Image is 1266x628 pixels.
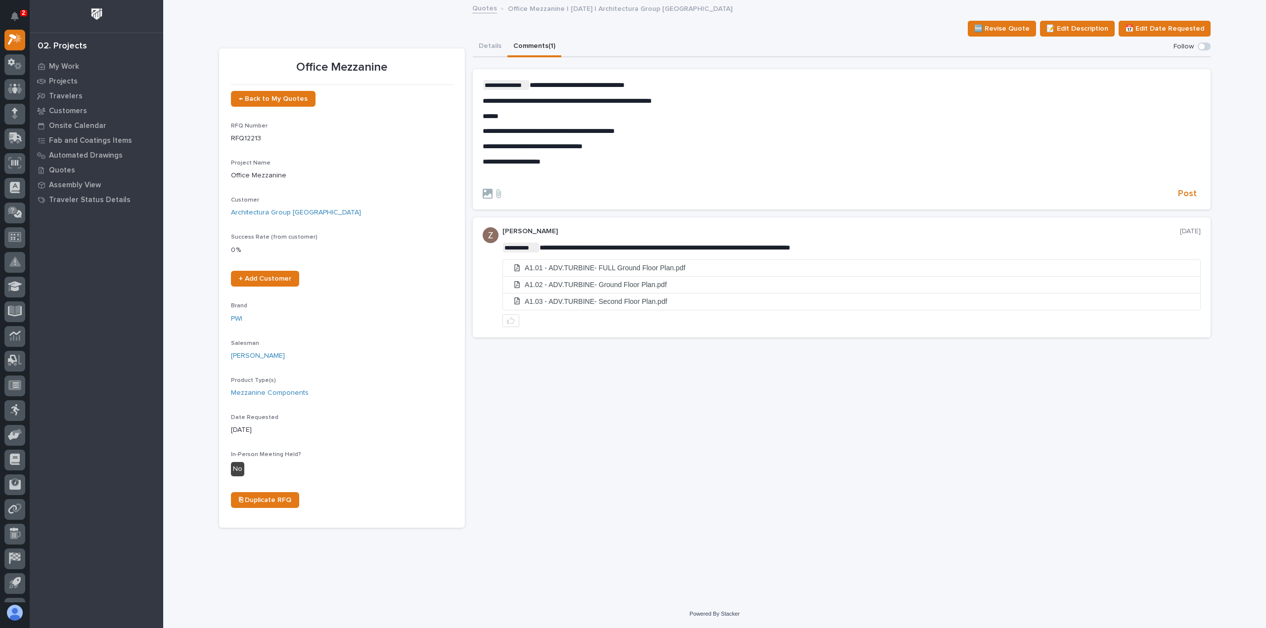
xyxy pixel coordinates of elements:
p: My Work [49,62,79,71]
a: A1.03 - ADV.TURBINE- Second Floor Plan.pdf [503,293,1200,310]
button: Comments (1) [507,37,561,57]
a: Assembly View [30,177,163,192]
a: Mezzanine Components [231,388,309,398]
button: users-avatar [4,602,25,623]
button: like this post [502,314,519,327]
a: A1.01 - ADV.TURBINE- FULL Ground Floor Plan.pdf [503,260,1200,277]
p: Office Mezzanine | [DATE] | Architectura Group [GEOGRAPHIC_DATA] [508,2,732,13]
a: Customers [30,103,163,118]
a: Automated Drawings [30,148,163,163]
button: Notifications [4,6,25,27]
a: Travelers [30,88,163,103]
a: ⎘ Duplicate RFQ [231,492,299,508]
a: Powered By Stacker [689,611,739,617]
div: Notifications2 [12,12,25,28]
div: No [231,462,244,476]
a: [PERSON_NAME] [231,351,285,361]
button: 🆕 Revise Quote [968,21,1036,37]
span: + Add Customer [239,275,291,282]
p: [DATE] [231,425,453,435]
img: Workspace Logo [88,5,106,23]
span: 📅 Edit Date Requested [1125,23,1204,35]
span: 📝 Edit Description [1046,23,1108,35]
p: Office Mezzanine [231,60,453,75]
button: Details [473,37,507,57]
p: Follow [1174,42,1194,51]
a: + Add Customer [231,271,299,287]
span: Salesman [231,340,259,346]
p: [PERSON_NAME] [502,227,1180,236]
span: ⎘ Duplicate RFQ [239,497,291,503]
span: In-Person Meeting Held? [231,452,301,458]
a: Architectura Group [GEOGRAPHIC_DATA] [231,208,361,218]
span: Date Requested [231,415,278,420]
a: A1.02 - ADV.TURBINE- Ground Floor Plan.pdf [503,277,1200,293]
p: Assembly View [49,181,101,190]
p: 0 % [231,245,453,255]
button: 📅 Edit Date Requested [1119,21,1211,37]
button: 📝 Edit Description [1040,21,1115,37]
img: AGNmyxac9iQmFt5KMn4yKUk2u-Y3CYPXgWg2Ri7a09A=s96-c [483,227,498,243]
div: 02. Projects [38,41,87,52]
li: A1.02 - ADV.TURBINE- Ground Floor Plan.pdf [503,277,1200,293]
a: Quotes [30,163,163,177]
p: Onsite Calendar [49,122,106,130]
span: Brand [231,303,247,309]
span: 🆕 Revise Quote [974,23,1030,35]
a: Quotes [472,2,497,13]
span: Customer [231,197,259,203]
a: Projects [30,74,163,88]
p: Traveler Status Details [49,196,131,205]
p: [DATE] [1180,227,1201,236]
a: Traveler Status Details [30,192,163,207]
button: Post [1174,188,1201,200]
a: PWI [231,314,242,324]
span: Post [1178,188,1197,200]
span: Product Type(s) [231,377,276,383]
p: RFQ12213 [231,133,453,144]
a: Fab and Coatings Items [30,133,163,148]
a: Onsite Calendar [30,118,163,133]
span: Project Name [231,160,271,166]
li: A1.01 - ADV.TURBINE- FULL Ground Floor Plan.pdf [503,260,1200,276]
p: Projects [49,77,78,86]
p: Office Mezzanine [231,170,453,181]
span: Success Rate (from customer) [231,234,317,240]
a: ← Back to My Quotes [231,91,316,107]
span: ← Back to My Quotes [239,95,308,102]
p: Fab and Coatings Items [49,136,132,145]
p: Automated Drawings [49,151,123,160]
li: A1.03 - ADV.TURBINE- Second Floor Plan.pdf [503,293,1200,310]
p: 2 [22,9,25,16]
span: RFQ Number [231,123,268,129]
p: Travelers [49,92,83,101]
p: Quotes [49,166,75,175]
a: My Work [30,59,163,74]
p: Customers [49,107,87,116]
